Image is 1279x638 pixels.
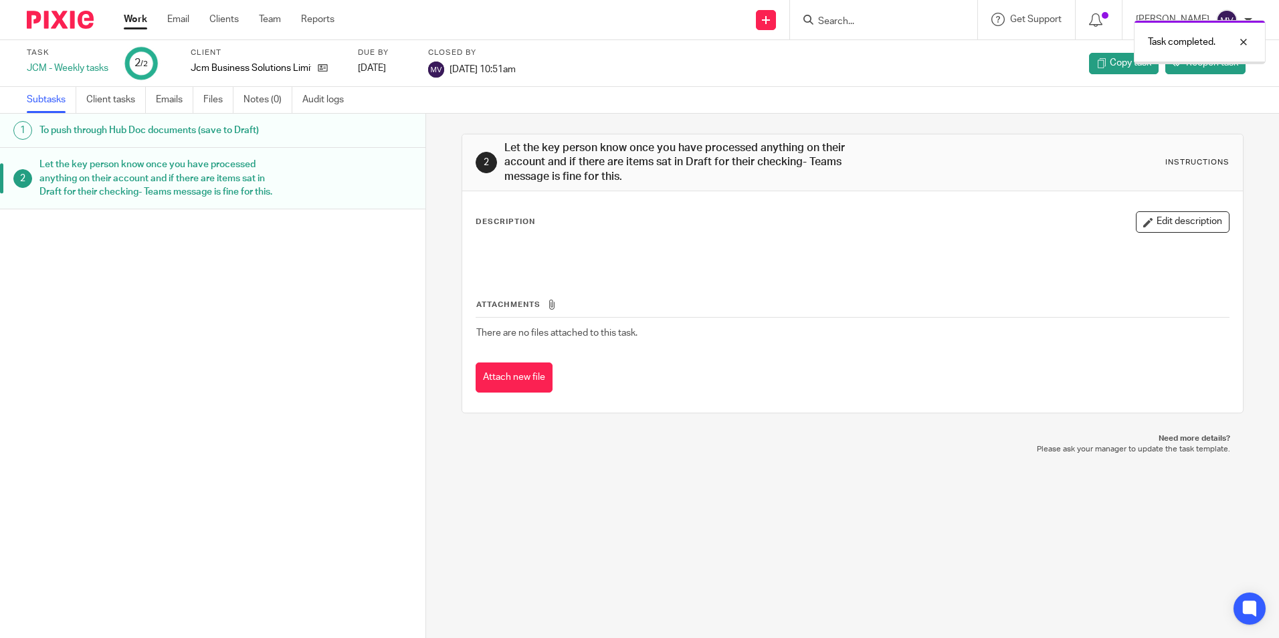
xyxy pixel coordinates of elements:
a: Team [259,13,281,26]
h1: To push through Hub Doc documents (save to Draft) [39,120,288,140]
a: Reports [301,13,334,26]
h1: Let the key person know once you have processed anything on their account and if there are items ... [504,141,881,184]
img: svg%3E [428,62,444,78]
div: JCM - Weekly tasks [27,62,108,75]
label: Closed by [428,47,516,58]
div: 2 [476,152,497,173]
button: Edit description [1136,211,1229,233]
h1: Let the key person know once you have processed anything on their account and if there are items ... [39,154,288,202]
a: Files [203,87,233,113]
span: [DATE] 10:51am [450,64,516,74]
p: Description [476,217,535,227]
a: Work [124,13,147,26]
label: Due by [358,47,411,58]
p: Need more details? [475,433,1229,444]
button: Attach new file [476,362,553,393]
a: Notes (0) [243,87,292,113]
p: Please ask your manager to update the task template. [475,444,1229,455]
p: Jcm Business Solutions Limited [191,62,311,75]
a: Emails [156,87,193,113]
img: Pixie [27,11,94,29]
p: Task completed. [1148,35,1215,49]
label: Client [191,47,341,58]
span: Attachments [476,301,540,308]
div: 2 [13,169,32,188]
img: svg%3E [1216,9,1238,31]
div: Instructions [1165,157,1229,168]
div: [DATE] [358,62,411,75]
span: There are no files attached to this task. [476,328,637,338]
a: Audit logs [302,87,354,113]
div: 2 [134,56,148,71]
a: Subtasks [27,87,76,113]
div: 1 [13,121,32,140]
a: Clients [209,13,239,26]
a: Email [167,13,189,26]
label: Task [27,47,108,58]
a: Client tasks [86,87,146,113]
small: /2 [140,60,148,68]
